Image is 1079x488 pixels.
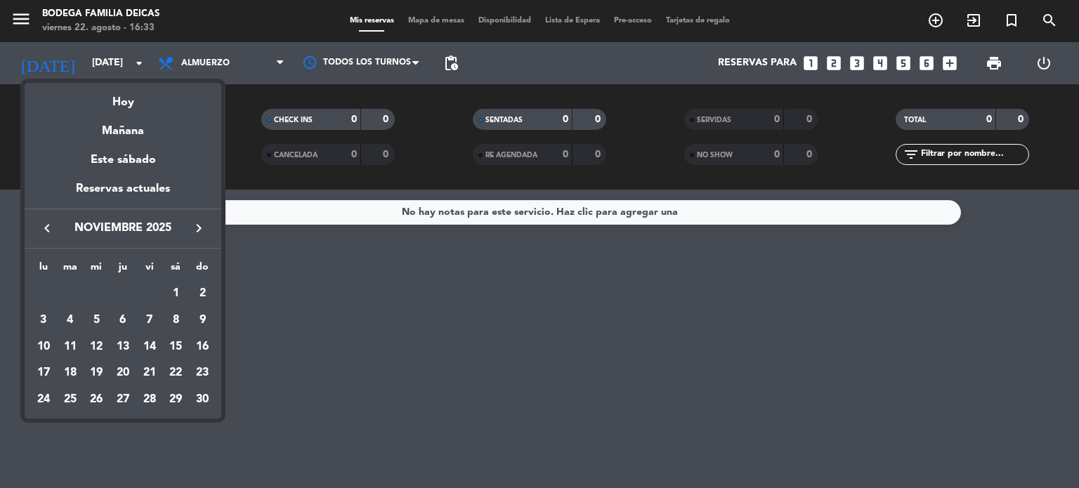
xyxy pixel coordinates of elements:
[57,360,84,386] td: 18 de noviembre de 2025
[32,388,55,411] div: 24
[138,308,162,332] div: 7
[189,360,216,386] td: 23 de noviembre de 2025
[32,308,55,332] div: 3
[138,388,162,411] div: 28
[30,280,163,307] td: NOV.
[138,335,162,359] div: 14
[30,259,57,281] th: lunes
[84,335,108,359] div: 12
[83,386,110,413] td: 26 de noviembre de 2025
[189,386,216,413] td: 30 de noviembre de 2025
[136,386,163,413] td: 28 de noviembre de 2025
[190,361,214,385] div: 23
[25,83,221,112] div: Hoy
[58,308,82,332] div: 4
[190,308,214,332] div: 9
[190,220,207,237] i: keyboard_arrow_right
[163,360,190,386] td: 22 de noviembre de 2025
[136,307,163,334] td: 7 de noviembre de 2025
[57,307,84,334] td: 4 de noviembre de 2025
[189,259,216,281] th: domingo
[83,259,110,281] th: miércoles
[30,360,57,386] td: 17 de noviembre de 2025
[111,388,135,411] div: 27
[110,360,136,386] td: 20 de noviembre de 2025
[164,388,188,411] div: 29
[164,361,188,385] div: 22
[57,334,84,360] td: 11 de noviembre de 2025
[163,386,190,413] td: 29 de noviembre de 2025
[164,308,188,332] div: 8
[186,219,211,237] button: keyboard_arrow_right
[163,259,190,281] th: sábado
[57,259,84,281] th: martes
[25,112,221,140] div: Mañana
[32,335,55,359] div: 10
[189,334,216,360] td: 16 de noviembre de 2025
[136,259,163,281] th: viernes
[83,360,110,386] td: 19 de noviembre de 2025
[39,220,55,237] i: keyboard_arrow_left
[110,259,136,281] th: jueves
[163,334,190,360] td: 15 de noviembre de 2025
[190,388,214,411] div: 30
[32,361,55,385] div: 17
[111,361,135,385] div: 20
[138,361,162,385] div: 21
[30,307,57,334] td: 3 de noviembre de 2025
[111,308,135,332] div: 6
[25,180,221,209] div: Reservas actuales
[164,282,188,305] div: 1
[111,335,135,359] div: 13
[25,140,221,180] div: Este sábado
[57,386,84,413] td: 25 de noviembre de 2025
[30,386,57,413] td: 24 de noviembre de 2025
[110,307,136,334] td: 6 de noviembre de 2025
[58,335,82,359] div: 11
[136,360,163,386] td: 21 de noviembre de 2025
[189,280,216,307] td: 2 de noviembre de 2025
[30,334,57,360] td: 10 de noviembre de 2025
[84,308,108,332] div: 5
[189,307,216,334] td: 9 de noviembre de 2025
[163,307,190,334] td: 8 de noviembre de 2025
[136,334,163,360] td: 14 de noviembre de 2025
[34,219,60,237] button: keyboard_arrow_left
[110,386,136,413] td: 27 de noviembre de 2025
[163,280,190,307] td: 1 de noviembre de 2025
[84,361,108,385] div: 19
[83,307,110,334] td: 5 de noviembre de 2025
[60,219,186,237] span: noviembre 2025
[110,334,136,360] td: 13 de noviembre de 2025
[58,388,82,411] div: 25
[83,334,110,360] td: 12 de noviembre de 2025
[84,388,108,411] div: 26
[190,335,214,359] div: 16
[58,361,82,385] div: 18
[190,282,214,305] div: 2
[164,335,188,359] div: 15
